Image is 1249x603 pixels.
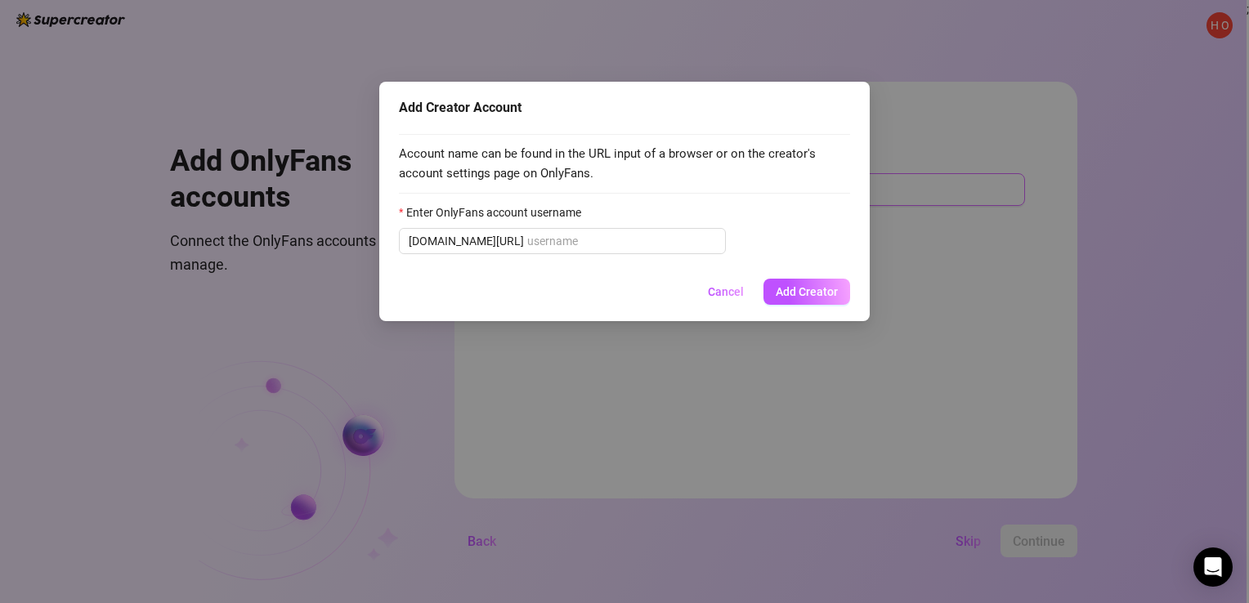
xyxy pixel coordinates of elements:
span: Cancel [708,285,744,298]
div: Open Intercom Messenger [1193,547,1233,587]
div: Add Creator Account [399,98,850,118]
span: [DOMAIN_NAME][URL] [409,232,524,250]
label: Enter OnlyFans account username [399,203,592,221]
button: Cancel [695,279,757,305]
span: Add Creator [776,285,838,298]
input: Enter OnlyFans account username [527,232,716,250]
button: Add Creator [763,279,850,305]
span: Account name can be found in the URL input of a browser or on the creator's account settings page... [399,145,850,183]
